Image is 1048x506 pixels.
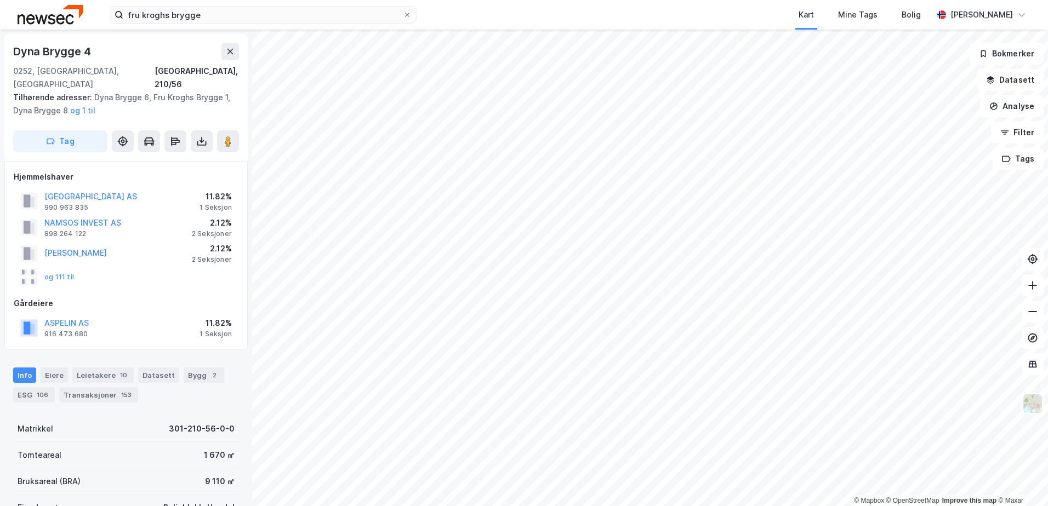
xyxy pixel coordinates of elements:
[192,216,232,229] div: 2.12%
[200,330,232,338] div: 1 Seksjon
[799,8,814,21] div: Kart
[854,497,884,504] a: Mapbox
[991,122,1044,143] button: Filter
[14,297,238,310] div: Gårdeiere
[13,367,36,383] div: Info
[13,93,94,102] span: Tilhørende adresser:
[977,69,1044,91] button: Datasett
[18,5,83,24] img: newsec-logo.f6e21ccffca1b3a03d2d.png
[118,370,129,381] div: 10
[123,7,403,23] input: Søk på adresse, matrikkel, gårdeiere, leietakere eller personer
[204,449,235,462] div: 1 670 ㎡
[200,317,232,330] div: 11.82%
[13,65,155,91] div: 0252, [GEOGRAPHIC_DATA], [GEOGRAPHIC_DATA]
[13,387,55,403] div: ESG
[200,203,232,212] div: 1 Seksjon
[942,497,996,504] a: Improve this map
[59,387,138,403] div: Transaksjoner
[950,8,1013,21] div: [PERSON_NAME]
[13,43,93,60] div: Dyna Brygge 4
[18,422,53,435] div: Matrikkel
[72,367,134,383] div: Leietakere
[18,475,81,488] div: Bruksareal (BRA)
[35,389,50,400] div: 106
[18,449,61,462] div: Tomteareal
[1022,393,1043,414] img: Z
[44,203,88,212] div: 990 963 835
[44,330,88,338] div: 916 473 680
[14,170,238,183] div: Hjemmelshaver
[838,8,878,21] div: Mine Tags
[169,422,235,435] div: 301-210-56-0-0
[184,367,224,383] div: Bygg
[41,367,68,383] div: Eiere
[209,370,220,381] div: 2
[970,43,1044,65] button: Bokmerker
[200,190,232,203] div: 11.82%
[192,255,232,264] div: 2 Seksjoner
[44,229,86,238] div: 898 264 122
[138,367,179,383] div: Datasett
[155,65,239,91] div: [GEOGRAPHIC_DATA], 210/56
[993,148,1044,170] button: Tags
[192,242,232,255] div: 2.12%
[993,453,1048,506] iframe: Chat Widget
[13,91,230,117] div: Dyna Brygge 6, Fru Kroghs Brygge 1, Dyna Brygge 8
[119,389,134,400] div: 153
[192,229,232,238] div: 2 Seksjoner
[980,95,1044,117] button: Analyse
[205,475,235,488] div: 9 110 ㎡
[886,497,939,504] a: OpenStreetMap
[902,8,921,21] div: Bolig
[13,130,107,152] button: Tag
[993,453,1048,506] div: Kontrollprogram for chat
